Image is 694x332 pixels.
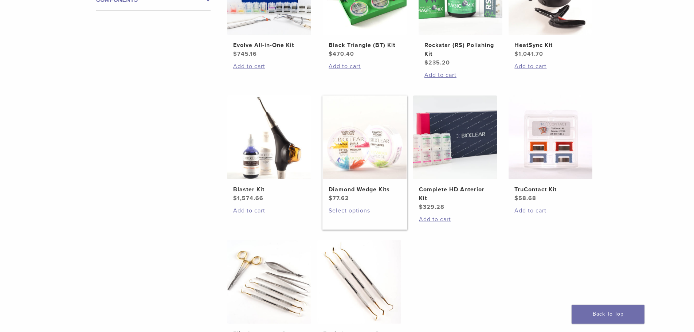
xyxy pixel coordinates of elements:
bdi: 470.40 [329,50,354,58]
span: $ [329,195,333,202]
a: Select options for “Diamond Wedge Kits” [329,206,401,215]
h2: Rockstar (RS) Polishing Kit [424,41,497,58]
h2: Diamond Wedge Kits [329,185,401,194]
img: Diamond Wedge Kits [323,95,407,179]
a: Complete HD Anterior KitComplete HD Anterior Kit $329.28 [413,95,498,211]
h2: Evolve All-in-One Kit [233,41,305,50]
a: TruContact KitTruContact Kit $58.68 [508,95,593,203]
a: Add to cart: “Blaster Kit” [233,206,305,215]
h2: Complete HD Anterior Kit [419,185,491,203]
a: Add to cart: “Evolve All-in-One Kit” [233,62,305,71]
span: $ [424,59,428,66]
a: Add to cart: “Complete HD Anterior Kit” [419,215,491,224]
h2: HeatSync Kit [514,41,587,50]
img: Blaster Kit [227,95,311,179]
bdi: 745.16 [233,50,257,58]
h2: TruContact Kit [514,185,587,194]
a: Add to cart: “Black Triangle (BT) Kit” [329,62,401,71]
a: Blaster KitBlaster Kit $1,574.66 [227,95,312,203]
img: Complete HD Anterior Kit [413,95,497,179]
span: $ [514,50,518,58]
bdi: 329.28 [419,203,444,211]
span: $ [329,50,333,58]
img: TruContact Kit [509,95,592,179]
bdi: 1,041.70 [514,50,543,58]
h2: Black Triangle (BT) Kit [329,41,401,50]
span: $ [514,195,518,202]
a: Add to cart: “Rockstar (RS) Polishing Kit” [424,71,497,79]
span: $ [419,203,423,211]
bdi: 1,574.66 [233,195,263,202]
span: $ [233,195,237,202]
a: Back To Top [572,305,644,324]
img: Basic Instrument Set [317,240,401,324]
a: Diamond Wedge KitsDiamond Wedge Kits $77.62 [322,95,407,203]
a: Add to cart: “TruContact Kit” [514,206,587,215]
h2: Blaster Kit [233,185,305,194]
img: Elite Instrument Set [227,240,311,324]
bdi: 58.68 [514,195,536,202]
span: $ [233,50,237,58]
bdi: 235.20 [424,59,450,66]
a: Add to cart: “HeatSync Kit” [514,62,587,71]
bdi: 77.62 [329,195,349,202]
